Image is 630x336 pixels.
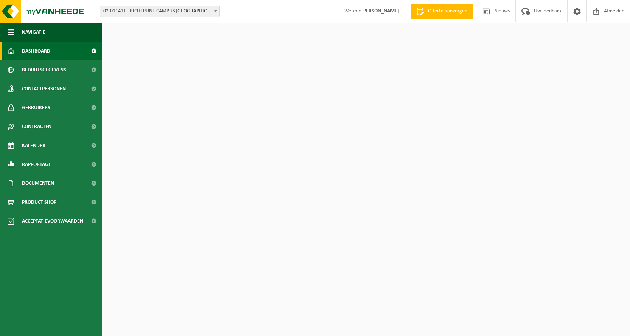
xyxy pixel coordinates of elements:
[22,117,51,136] span: Contracten
[22,23,45,42] span: Navigatie
[361,8,399,14] strong: [PERSON_NAME]
[22,98,50,117] span: Gebruikers
[22,79,66,98] span: Contactpersonen
[22,212,83,231] span: Acceptatievoorwaarden
[22,193,56,212] span: Product Shop
[22,60,66,79] span: Bedrijfsgegevens
[100,6,220,17] span: 02-011411 - RICHTPUNT CAMPUS EEKLO - EEKLO
[100,6,219,17] span: 02-011411 - RICHTPUNT CAMPUS EEKLO - EEKLO
[22,42,50,60] span: Dashboard
[22,136,45,155] span: Kalender
[426,8,469,15] span: Offerte aanvragen
[22,174,54,193] span: Documenten
[22,155,51,174] span: Rapportage
[411,4,473,19] a: Offerte aanvragen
